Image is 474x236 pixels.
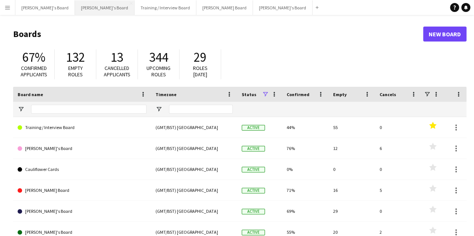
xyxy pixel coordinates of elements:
[135,0,196,15] button: Training / Interview Board
[242,167,265,172] span: Active
[196,0,253,15] button: [PERSON_NAME] Board
[282,201,329,221] div: 69%
[329,117,375,138] div: 55
[18,180,147,201] a: [PERSON_NAME] Board
[380,92,396,97] span: Cancels
[18,159,147,180] a: Cauliflower Cards
[147,65,170,78] span: Upcoming roles
[282,138,329,159] div: 76%
[18,117,147,138] a: Training / Interview Board
[21,65,47,78] span: Confirmed applicants
[242,188,265,193] span: Active
[68,65,83,78] span: Empty roles
[18,201,147,222] a: [PERSON_NAME]'s Board
[18,92,43,97] span: Board name
[329,159,375,180] div: 0
[13,28,423,40] h1: Boards
[22,49,45,65] span: 67%
[242,146,265,151] span: Active
[151,159,237,180] div: (GMT/BST) [GEOGRAPHIC_DATA]
[333,92,347,97] span: Empty
[169,105,233,114] input: Timezone Filter Input
[329,180,375,200] div: 16
[375,117,422,138] div: 0
[242,209,265,214] span: Active
[329,201,375,221] div: 29
[242,92,256,97] span: Status
[329,138,375,159] div: 12
[156,92,176,97] span: Timezone
[193,65,208,78] span: Roles [DATE]
[156,106,162,113] button: Open Filter Menu
[111,49,123,65] span: 13
[375,201,422,221] div: 0
[151,201,237,221] div: (GMT/BST) [GEOGRAPHIC_DATA]
[282,117,329,138] div: 44%
[282,180,329,200] div: 71%
[104,65,130,78] span: Cancelled applicants
[151,138,237,159] div: (GMT/BST) [GEOGRAPHIC_DATA]
[375,159,422,180] div: 0
[375,180,422,200] div: 5
[149,49,168,65] span: 344
[151,180,237,200] div: (GMT/BST) [GEOGRAPHIC_DATA]
[31,105,147,114] input: Board name Filter Input
[282,159,329,180] div: 0%
[15,0,75,15] button: [PERSON_NAME]'s Board
[253,0,313,15] button: [PERSON_NAME]'s Board
[66,49,85,65] span: 132
[151,117,237,138] div: (GMT/BST) [GEOGRAPHIC_DATA]
[287,92,310,97] span: Confirmed
[375,138,422,159] div: 6
[242,125,265,131] span: Active
[18,106,24,113] button: Open Filter Menu
[242,230,265,235] span: Active
[75,0,135,15] button: [PERSON_NAME]'s Board
[423,27,467,42] a: New Board
[194,49,206,65] span: 29
[18,138,147,159] a: [PERSON_NAME]'s Board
